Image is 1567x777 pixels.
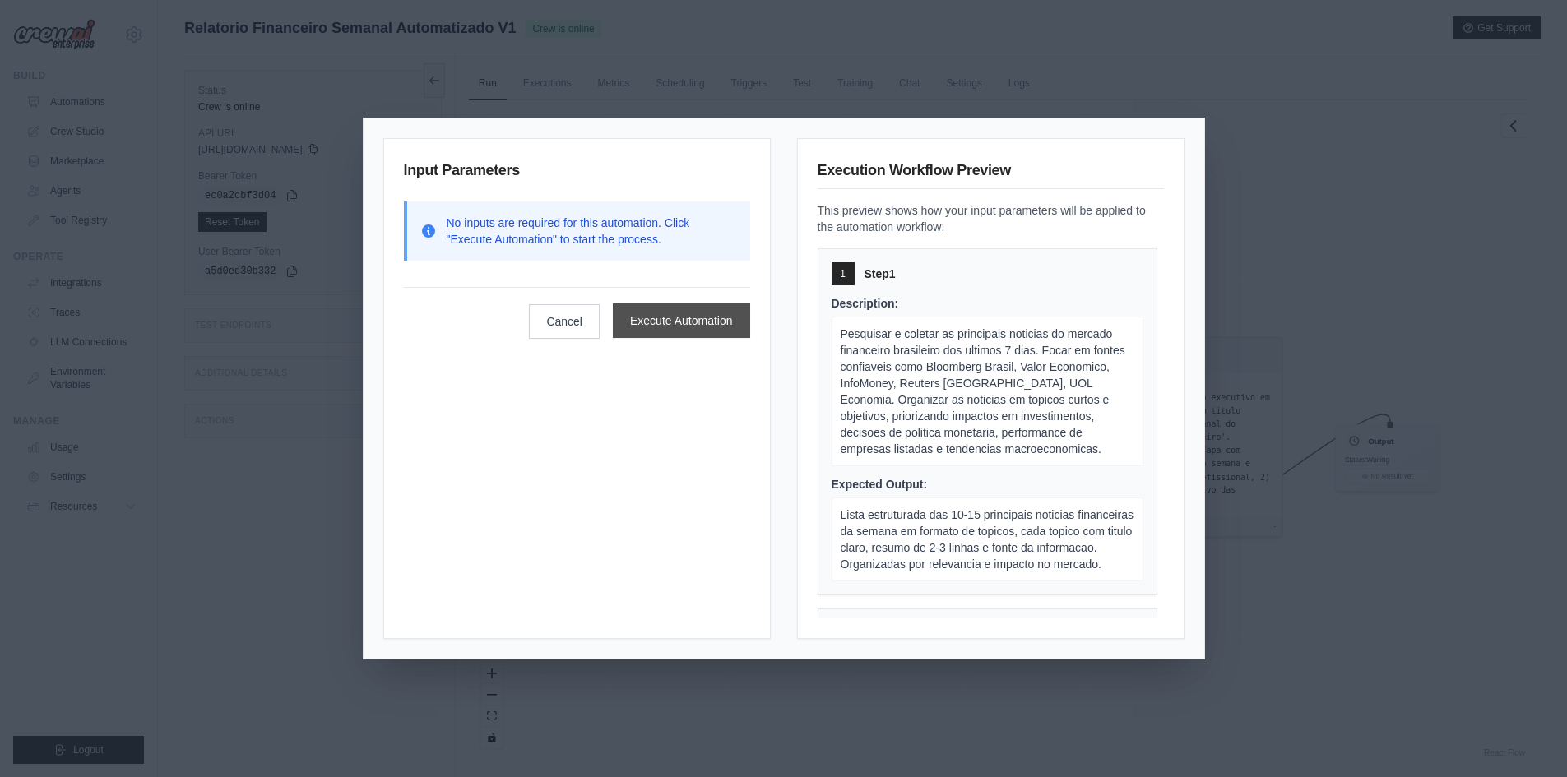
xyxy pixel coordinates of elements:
[404,159,750,188] h3: Input Parameters
[840,267,846,280] span: 1
[818,159,1164,189] h3: Execution Workflow Preview
[832,297,899,310] span: Description:
[832,478,928,491] span: Expected Output:
[613,303,750,338] button: Execute Automation
[818,202,1164,235] p: This preview shows how your input parameters will be applied to the automation workflow:
[1485,698,1567,777] iframe: Chat Widget
[865,266,896,282] span: Step 1
[841,327,1125,456] span: Pesquisar e coletar as principais noticias do mercado financeiro brasileiro dos ultimos 7 dias. F...
[529,304,600,339] button: Cancel
[841,508,1134,571] span: Lista estruturada das 10-15 principais noticias financeiras da semana em formato de topicos, cada...
[447,215,737,247] p: No inputs are required for this automation. Click "Execute Automation" to start the process.
[1485,698,1567,777] div: Widget de chat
